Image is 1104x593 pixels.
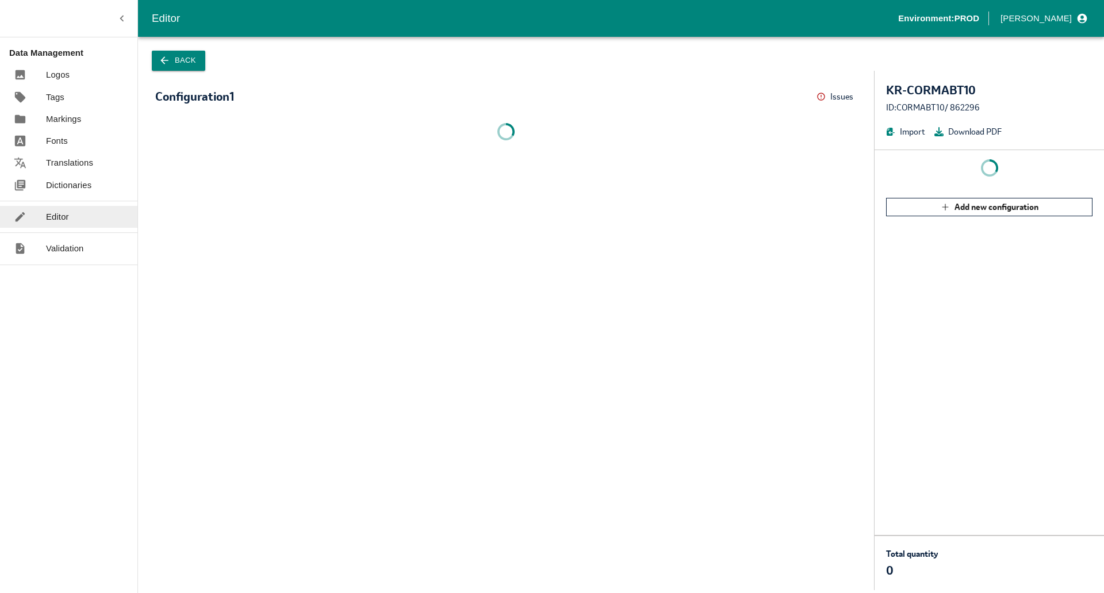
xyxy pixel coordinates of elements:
button: Issues [816,88,857,106]
p: Logos [46,68,70,81]
p: Total quantity [886,548,938,560]
p: Editor [46,211,69,223]
button: Import [886,125,925,138]
button: Back [152,51,205,71]
div: Editor [152,10,898,27]
p: 0 [886,563,938,579]
p: Translations [46,156,93,169]
p: Markings [46,113,81,125]
p: Fonts [46,135,68,147]
div: KR-CORMABT10 [886,82,1092,98]
div: Configuration 1 [155,90,234,103]
p: Dictionaries [46,179,91,192]
p: Data Management [9,47,137,59]
p: [PERSON_NAME] [1000,12,1072,25]
div: ID: CORMABT10 / 862296 [886,101,1092,114]
p: Validation [46,242,84,255]
p: Environment: PROD [898,12,979,25]
p: Tags [46,91,64,104]
button: profile [996,9,1090,28]
button: Add new configuration [886,198,1092,216]
button: Download PDF [934,125,1002,138]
